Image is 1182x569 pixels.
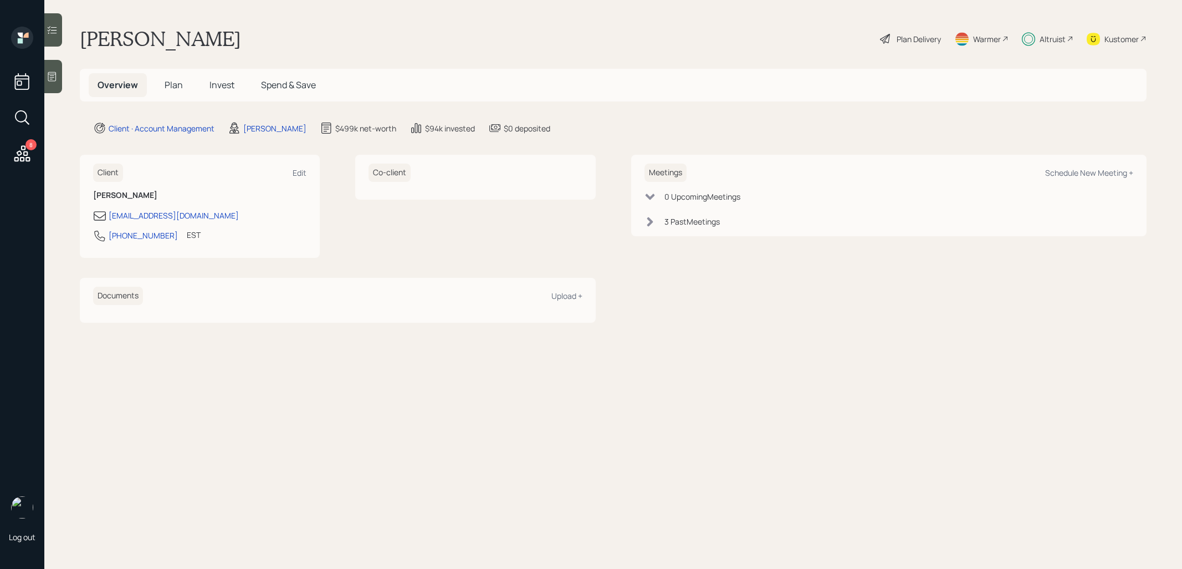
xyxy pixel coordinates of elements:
h6: Client [93,164,123,182]
div: $0 deposited [504,123,550,134]
h6: Co-client [369,164,411,182]
div: Upload + [551,291,582,301]
h6: [PERSON_NAME] [93,191,306,200]
div: Plan Delivery [897,33,941,45]
div: EST [187,229,201,241]
div: $94k invested [425,123,475,134]
div: [EMAIL_ADDRESS][DOMAIN_NAME] [109,210,239,221]
div: [PERSON_NAME] [243,123,306,134]
span: Plan [165,79,183,91]
div: Edit [293,167,306,178]
img: treva-nostdahl-headshot.png [11,496,33,519]
div: Warmer [973,33,1001,45]
div: Client · Account Management [109,123,214,134]
span: Spend & Save [261,79,316,91]
div: Schedule New Meeting + [1045,167,1133,178]
div: 3 Past Meeting s [664,216,720,227]
div: Log out [9,532,35,542]
div: [PHONE_NUMBER] [109,230,178,241]
h6: Meetings [644,164,687,182]
span: Invest [209,79,234,91]
span: Overview [98,79,138,91]
div: 0 Upcoming Meeting s [664,191,740,202]
div: Kustomer [1104,33,1139,45]
div: Altruist [1040,33,1066,45]
div: $499k net-worth [335,123,396,134]
h6: Documents [93,287,143,305]
div: 8 [25,139,37,150]
h1: [PERSON_NAME] [80,27,241,51]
